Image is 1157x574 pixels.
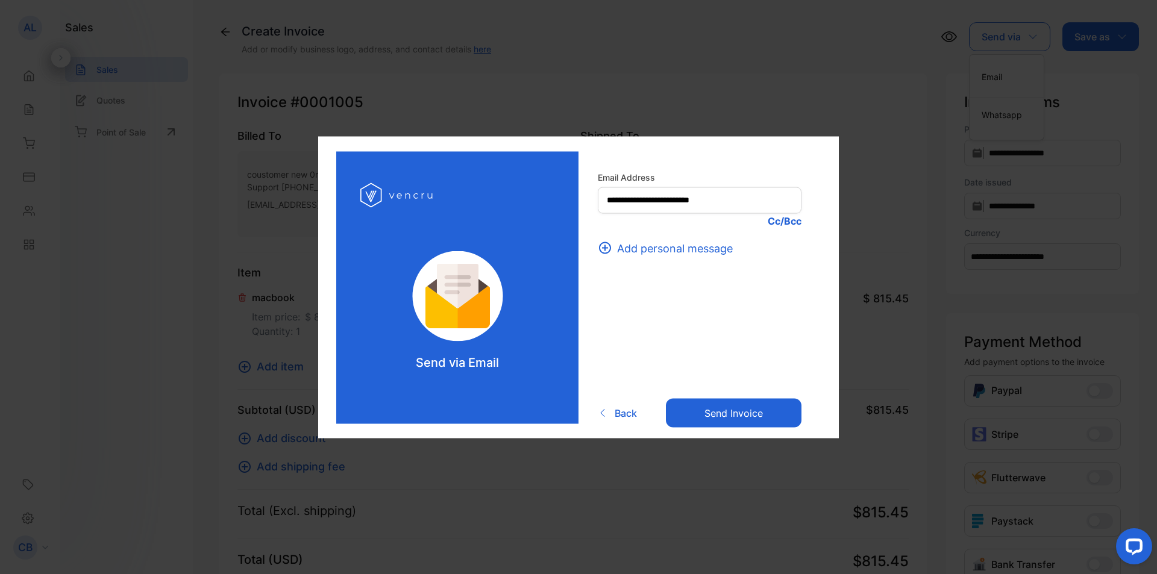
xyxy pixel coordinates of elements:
span: Back [615,406,637,420]
img: log [360,175,436,214]
img: log [396,251,519,341]
label: Email Address [598,170,801,183]
button: Add personal message [598,240,740,256]
button: Send invoice [666,399,801,428]
p: Cc/Bcc [598,213,801,228]
iframe: LiveChat chat widget [1106,523,1157,574]
span: Add personal message [617,240,733,256]
p: Send via Email [416,353,499,371]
